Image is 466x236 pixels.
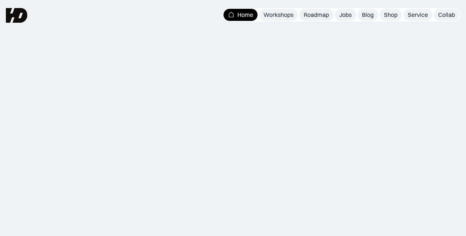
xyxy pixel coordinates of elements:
[438,11,455,19] div: Collab
[362,11,374,19] div: Blog
[358,9,378,21] a: Blog
[304,11,329,19] div: Roadmap
[223,9,258,21] a: Home
[403,9,432,21] a: Service
[384,11,397,19] div: Shop
[263,11,293,19] div: Workshops
[335,9,356,21] a: Jobs
[299,9,333,21] a: Roadmap
[237,11,253,19] div: Home
[259,9,298,21] a: Workshops
[408,11,428,19] div: Service
[380,9,402,21] a: Shop
[434,9,459,21] a: Collab
[339,11,352,19] div: Jobs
